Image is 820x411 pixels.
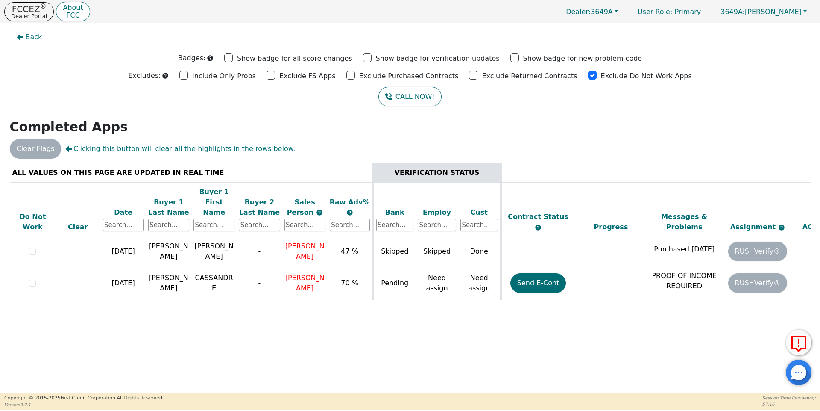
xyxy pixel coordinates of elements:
span: Contract Status [508,213,568,221]
td: [DATE] [101,266,146,300]
input: Search... [418,219,456,231]
td: Pending [373,266,416,300]
span: User Role : [638,8,672,16]
button: AboutFCC [56,2,90,22]
td: Need assign [416,266,458,300]
div: Date [103,207,144,218]
button: Report Error to FCC [786,330,811,355]
span: Sales Person [287,198,316,216]
td: [PERSON_NAME] [146,237,191,266]
input: Search... [284,219,325,231]
p: Session Time Remaining: [762,395,816,401]
span: Dealer: [566,8,591,16]
sup: ® [40,3,47,10]
p: Purchased [DATE] [650,244,719,254]
div: Clear [57,222,98,232]
input: Search... [148,219,189,231]
span: Raw Adv% [330,198,370,206]
div: Progress [577,222,646,232]
p: PROOF OF INCOME REQUIRED [650,271,719,291]
p: Badges: [178,53,206,63]
button: Back [10,27,49,47]
p: Primary [629,3,709,20]
div: Buyer 1 First Name [193,187,234,218]
td: [PERSON_NAME] [146,266,191,300]
p: Exclude Purchased Contracts [359,71,459,81]
span: [PERSON_NAME] [720,8,802,16]
input: Search... [239,219,280,231]
button: FCCEZ®Dealer Portal [4,2,54,21]
span: [PERSON_NAME] [285,274,325,292]
div: Buyer 1 Last Name [148,197,189,218]
td: CASSANDRE [191,266,237,300]
td: - [237,237,282,266]
div: Buyer 2 Last Name [239,197,280,218]
td: - [237,266,282,300]
p: Show badge for verification updates [376,53,500,64]
button: 3649A:[PERSON_NAME] [712,5,816,18]
button: Send E-Cont [510,273,566,293]
td: [PERSON_NAME] [191,237,237,266]
span: [PERSON_NAME] [285,242,325,260]
p: Show badge for all score changes [237,53,352,64]
span: 3649A [566,8,613,16]
p: Include Only Probs [192,71,256,81]
p: About [63,4,83,11]
p: Exclude Returned Contracts [482,71,577,81]
span: Assignment [730,223,778,231]
input: Search... [330,219,370,231]
div: Messages & Problems [650,212,719,232]
input: Search... [460,219,498,231]
div: Bank [376,207,414,218]
p: Excludes: [128,71,161,81]
input: Search... [193,219,234,231]
input: Search... [376,219,414,231]
div: Do Not Work [12,212,53,232]
span: All Rights Reserved. [117,395,164,401]
span: Back [26,32,42,42]
span: 3649A: [720,8,745,16]
p: Exclude Do Not Work Apps [601,71,692,81]
button: Dealer:3649A [557,5,627,18]
a: User Role: Primary [629,3,709,20]
p: FCCEZ [11,5,47,13]
td: Done [458,237,501,266]
div: Employ [418,207,456,218]
span: Clicking this button will clear all the highlights in the rows below. [65,144,295,154]
p: Version 3.2.1 [4,402,164,408]
span: 47 % [341,247,358,255]
p: 57:16 [762,401,816,408]
div: ALL VALUES ON THIS PAGE ARE UPDATED IN REAL TIME [12,168,370,178]
td: Skipped [416,237,458,266]
div: Cust [460,207,498,218]
input: Search... [103,219,144,231]
td: Need assign [458,266,501,300]
p: FCC [63,12,83,19]
p: Show badge for new problem code [523,53,642,64]
p: Exclude FS Apps [279,71,336,81]
td: Skipped [373,237,416,266]
div: VERIFICATION STATUS [376,168,498,178]
strong: Completed Apps [10,119,128,134]
span: 70 % [341,279,358,287]
td: [DATE] [101,237,146,266]
button: CALL NOW! [378,87,441,106]
p: Dealer Portal [11,13,47,19]
p: Copyright © 2015- 2025 First Credit Corporation. [4,395,164,402]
